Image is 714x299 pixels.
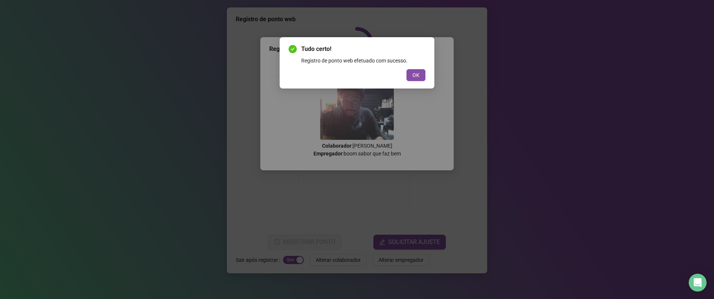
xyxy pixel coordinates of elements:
div: Open Intercom Messenger [689,274,707,292]
span: Tudo certo! [301,45,425,54]
span: check-circle [289,45,297,53]
span: OK [412,71,419,79]
button: OK [406,69,425,81]
div: Registro de ponto web efetuado com sucesso. [301,57,425,65]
